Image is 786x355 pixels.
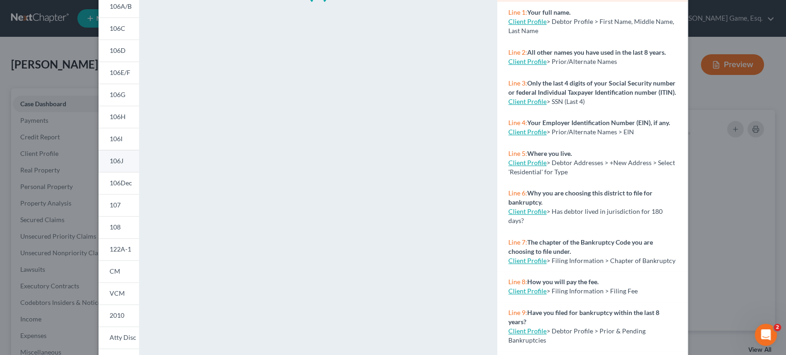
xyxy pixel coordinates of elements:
[110,46,126,54] span: 106D
[99,128,139,150] a: 106I
[508,128,547,136] a: Client Profile
[110,311,124,319] span: 2010
[547,128,634,136] span: > Prior/Alternate Names > EIN
[99,238,139,260] a: 122A-1
[508,327,547,335] a: Client Profile
[755,324,777,346] iframe: Intercom live chat
[99,106,139,128] a: 106H
[508,159,547,166] a: Client Profile
[508,207,547,215] a: Client Profile
[508,149,527,157] span: Line 5:
[110,223,121,231] span: 108
[508,8,527,16] span: Line 1:
[110,179,132,187] span: 106Dec
[508,79,676,96] strong: Only the last 4 digits of your Social Security number or federal Individual Taxpayer Identificati...
[508,97,547,105] a: Client Profile
[508,17,547,25] a: Client Profile
[508,207,663,224] span: > Has debtor lived in jurisdiction for 180 days?
[547,57,617,65] span: > Prior/Alternate Names
[99,282,139,304] a: VCM
[508,189,527,197] span: Line 6:
[99,216,139,238] a: 108
[110,2,132,10] span: 106A/B
[527,119,670,126] strong: Your Employer Identification Number (EIN), if any.
[547,287,638,295] span: > Filing Information > Filing Fee
[547,257,675,264] span: > Filing Information > Chapter of Bankruptcy
[110,157,123,165] span: 106J
[99,40,139,62] a: 106D
[508,119,527,126] span: Line 4:
[508,238,653,255] strong: The chapter of the Bankruptcy Code you are choosing to file under.
[527,8,571,16] strong: Your full name.
[99,62,139,84] a: 106E/F
[527,149,572,157] strong: Where you live.
[99,260,139,282] a: CM
[110,289,125,297] span: VCM
[774,324,781,331] span: 2
[110,267,120,275] span: CM
[99,150,139,172] a: 106J
[110,135,122,143] span: 106I
[527,278,599,286] strong: How you will pay the fee.
[508,327,646,344] span: > Debtor Profile > Prior & Pending Bankruptcies
[99,17,139,40] a: 106C
[99,172,139,194] a: 106Dec
[508,309,527,316] span: Line 9:
[99,84,139,106] a: 106G
[508,189,652,206] strong: Why you are choosing this district to file for bankruptcy.
[110,333,136,341] span: Atty Disc
[508,17,674,34] span: > Debtor Profile > First Name, Middle Name, Last Name
[508,79,527,87] span: Line 3:
[508,238,527,246] span: Line 7:
[508,287,547,295] a: Client Profile
[99,194,139,216] a: 107
[547,97,585,105] span: > SSN (Last 4)
[99,326,139,349] a: Atty Disc
[508,278,527,286] span: Line 8:
[110,245,131,253] span: 122A-1
[110,201,121,209] span: 107
[527,48,666,56] strong: All other names you have used in the last 8 years.
[110,69,130,76] span: 106E/F
[110,24,125,32] span: 106C
[508,48,527,56] span: Line 2:
[508,159,675,176] span: > Debtor Addresses > +New Address > Select 'Residential' for Type
[508,257,547,264] a: Client Profile
[99,304,139,326] a: 2010
[110,91,125,98] span: 106G
[508,309,659,326] strong: Have you filed for bankruptcy within the last 8 years?
[508,57,547,65] a: Client Profile
[110,113,126,120] span: 106H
